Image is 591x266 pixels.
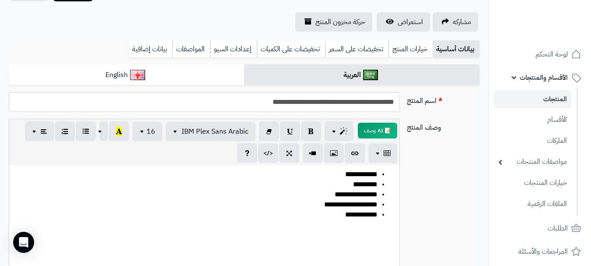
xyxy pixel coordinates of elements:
a: العربية [244,64,479,86]
label: وصف المنتج [403,119,483,133]
a: English [9,64,244,86]
button: IBM Plex Sans Arabic [166,122,255,141]
span: IBM Plex Sans Arabic [182,126,248,137]
img: العربية [363,70,378,80]
a: المراجعات والأسئلة [494,241,586,262]
a: خيارات المنتج [388,40,433,58]
a: بيانات إضافية [129,40,172,58]
a: الماركات [494,131,571,150]
button: 📝 AI وصف [358,123,397,138]
a: الأقسام [494,110,571,129]
img: logo-2.png [532,25,583,43]
span: الأقسام والمنتجات [520,71,568,84]
div: Open Intercom Messenger [13,232,34,253]
span: المراجعات والأسئلة [518,245,568,258]
a: الملفات الرقمية [494,195,571,213]
a: مواصفات المنتجات [494,153,571,171]
a: تخفيضات على الكميات [257,40,325,58]
a: إعدادات السيو [210,40,257,58]
a: استعراض [377,12,430,32]
span: استعراض [398,17,423,27]
a: المنتجات [494,90,571,108]
a: لوحة التحكم [494,44,586,65]
a: حركة مخزون المنتج [295,12,372,32]
a: المواصفات [172,40,210,58]
span: حركة مخزون المنتج [315,17,365,27]
button: 16 [133,122,162,141]
span: لوحة التحكم [535,48,568,60]
a: مشاركه [433,12,478,32]
a: الطلبات [494,218,586,239]
a: تخفيضات على السعر [325,40,388,58]
span: 16 [147,126,155,137]
span: مشاركه [453,17,471,27]
span: الطلبات [548,222,568,234]
img: English [130,70,145,80]
label: اسم المنتج [403,92,483,106]
a: بيانات أساسية [433,40,479,58]
a: خيارات المنتجات [494,174,571,192]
